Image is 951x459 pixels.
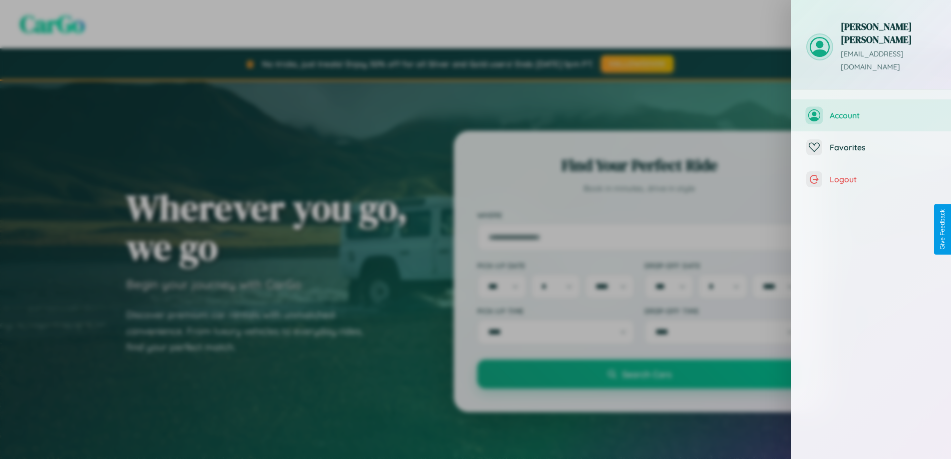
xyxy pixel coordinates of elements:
[939,209,946,250] div: Give Feedback
[791,99,951,131] button: Account
[791,163,951,195] button: Logout
[841,20,936,46] h3: [PERSON_NAME] [PERSON_NAME]
[830,142,936,152] span: Favorites
[841,48,936,74] p: [EMAIL_ADDRESS][DOMAIN_NAME]
[791,131,951,163] button: Favorites
[830,110,936,120] span: Account
[830,174,936,184] span: Logout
